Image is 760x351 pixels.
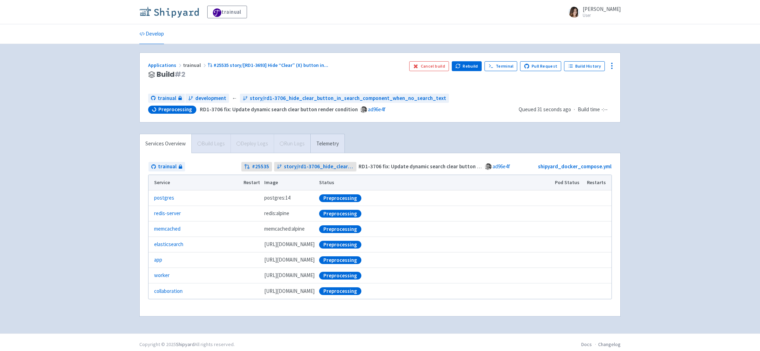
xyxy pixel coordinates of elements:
[139,6,199,18] img: Shipyard logo
[564,6,621,18] a: [PERSON_NAME] User
[319,210,361,218] div: Preprocessing
[274,162,357,171] a: story/rd1-3706_hide_clear_button_in_search_component_when_no_search_text
[368,106,386,113] a: ad96e4f
[240,94,449,103] a: story/rd1-3706_hide_clear_button_in_search_component_when_no_search_text
[154,287,183,295] a: collaboration
[158,106,192,113] span: Preprocessing
[157,70,185,79] span: Build
[319,256,361,264] div: Preprocessing
[264,194,290,202] span: postgres:14
[148,94,185,103] a: trainual
[158,163,177,171] span: trainual
[148,175,241,190] th: Service
[264,209,289,218] span: redis:alpine
[409,61,449,71] button: Cancel build
[519,106,612,114] div: ·
[310,134,344,153] a: Telemetry
[538,163,612,170] a: shipyard_docker_compose.yml
[519,106,571,113] span: Queued
[139,24,164,44] a: Develop
[208,62,329,68] a: #25535 story/[RD1-3693] Hide “Clear” (X) button in...
[185,94,229,103] a: development
[553,175,585,190] th: Pod Status
[154,271,170,280] a: worker
[359,163,517,170] strong: RD1-3706 fix: Update dynamic search clear button render condition
[195,94,226,102] span: development
[250,94,446,102] span: story/rd1-3706_hide_clear_button_in_search_component_when_no_search_text
[200,106,358,113] strong: RD1-3706 fix: Update dynamic search clear button render condition
[154,225,180,233] a: memcached
[148,62,183,68] a: Applications
[264,256,315,264] span: [DOMAIN_NAME][URL]
[264,287,315,295] span: [DOMAIN_NAME][URL]
[262,175,317,190] th: Image
[241,162,272,171] a: #25535
[154,194,174,202] a: postgres
[207,6,247,18] a: trainual
[319,241,361,249] div: Preprocessing
[252,163,269,171] strong: # 25535
[319,194,361,202] div: Preprocessing
[319,272,361,280] div: Preprocessing
[484,61,517,71] a: Terminal
[154,240,183,249] a: elasticsearch
[158,94,176,102] span: trainual
[284,163,354,171] span: story/rd1-3706_hide_clear_button_in_search_component_when_no_search_text
[264,271,315,280] span: [DOMAIN_NAME][URL]
[581,341,592,347] a: Docs
[148,162,185,171] a: trainual
[175,69,185,79] span: # 2
[319,287,361,295] div: Preprocessing
[214,62,328,68] span: #25535 story/[RD1-3693] Hide “Clear” (X) button in ...
[241,175,262,190] th: Restart
[493,163,510,170] a: ad96e4f
[583,13,621,18] small: User
[232,94,237,102] span: ←
[139,341,235,348] div: Copyright © 2025 All rights reserved.
[176,341,195,347] a: Shipyard
[154,209,181,218] a: redis-server
[578,106,600,114] span: Build time
[264,240,315,249] span: [DOMAIN_NAME][URL]
[520,61,561,71] a: Pull Request
[537,106,571,113] time: 31 seconds ago
[598,341,621,347] a: Changelog
[601,106,608,114] span: -:--
[140,134,191,153] a: Services Overview
[154,256,162,264] a: app
[319,225,361,233] div: Preprocessing
[264,225,305,233] span: memcached:alpine
[583,6,621,12] span: [PERSON_NAME]
[585,175,612,190] th: Restarts
[452,61,482,71] button: Rebuild
[317,175,553,190] th: Status
[564,61,605,71] a: Build History
[183,62,208,68] span: trainual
